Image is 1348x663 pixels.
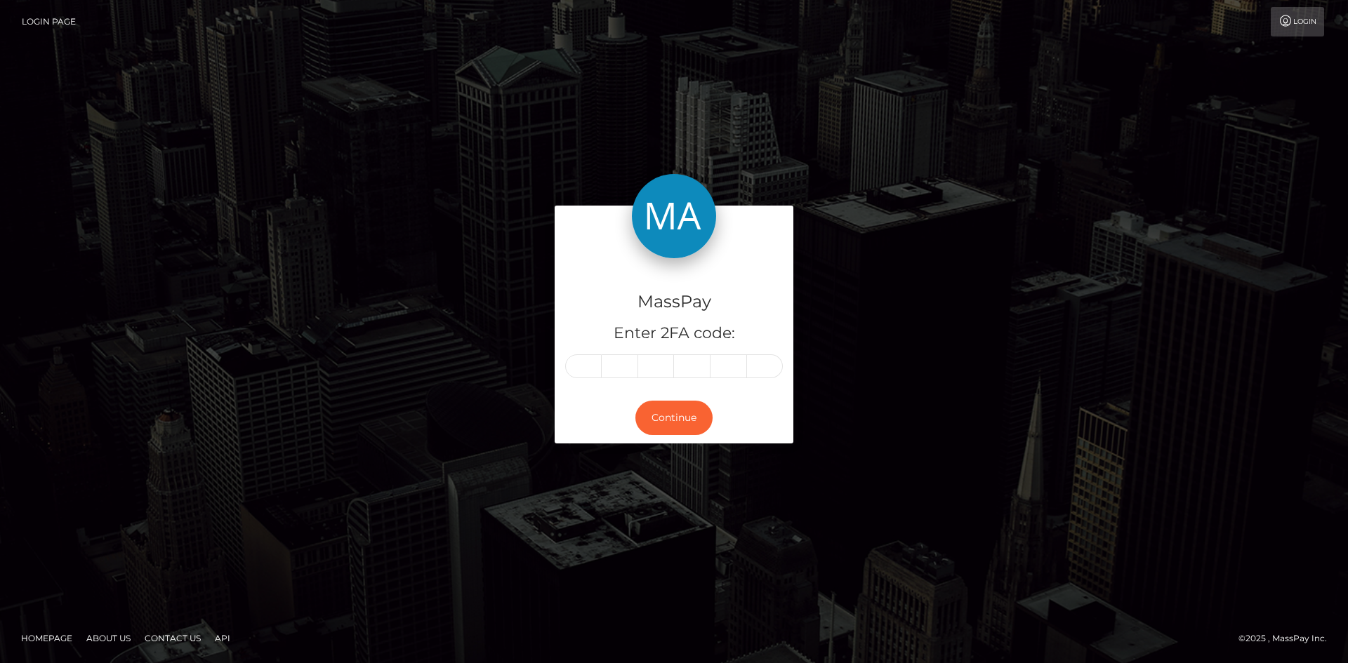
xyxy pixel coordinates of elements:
[632,174,716,258] img: MassPay
[81,627,136,649] a: About Us
[565,290,783,314] h4: MassPay
[1238,631,1337,646] div: © 2025 , MassPay Inc.
[15,627,78,649] a: Homepage
[209,627,236,649] a: API
[22,7,76,36] a: Login Page
[1271,7,1324,36] a: Login
[565,323,783,344] h5: Enter 2FA code:
[635,401,713,435] button: Continue
[139,627,206,649] a: Contact Us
